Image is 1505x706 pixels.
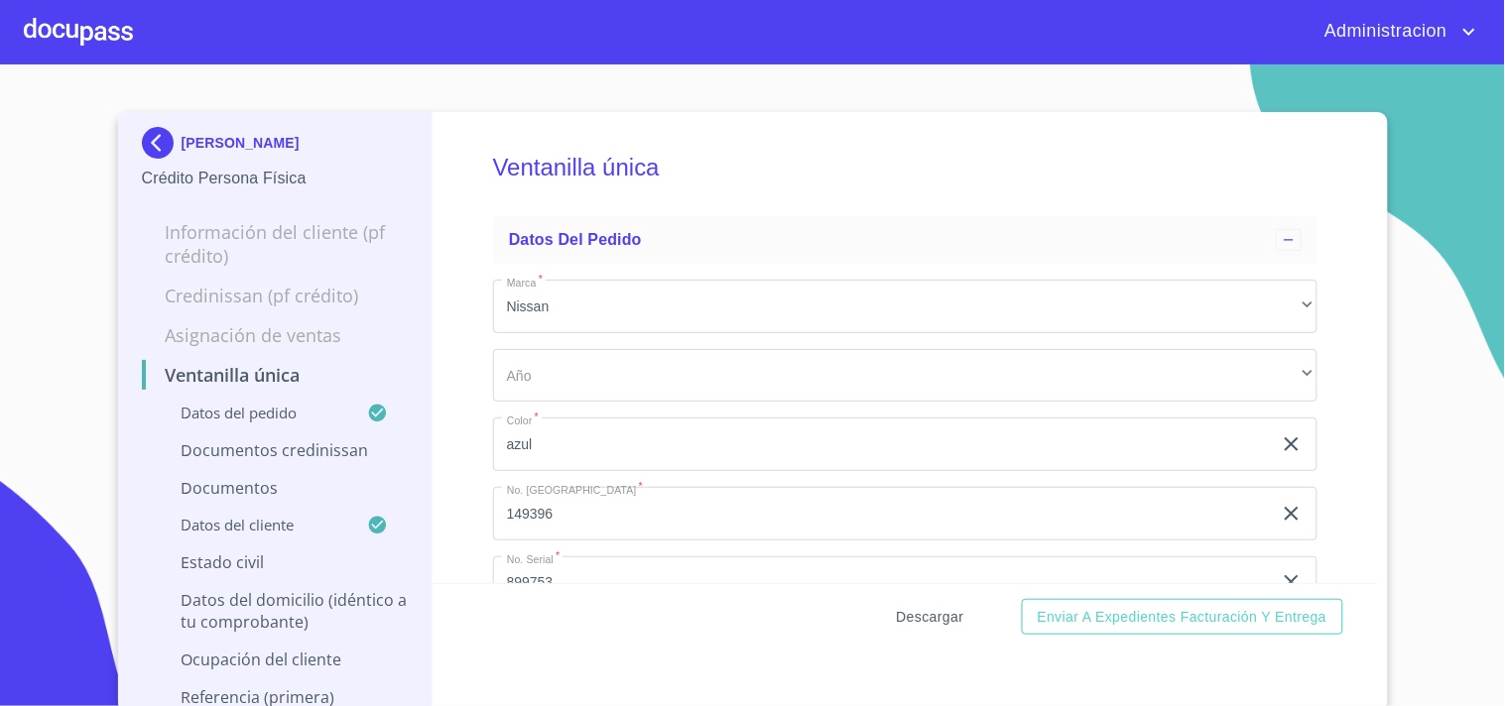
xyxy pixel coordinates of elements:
button: clear input [1280,502,1304,526]
span: Enviar a Expedientes Facturación y Entrega [1038,605,1327,630]
span: Datos del pedido [509,231,642,248]
p: Datos del cliente [142,515,368,534]
p: Crédito Persona Física [142,167,409,190]
div: [PERSON_NAME] [142,127,409,167]
button: clear input [1280,432,1304,456]
p: Datos del pedido [142,403,368,422]
button: Descargar [889,599,972,636]
div: Datos del pedido [493,216,1317,264]
button: Enviar a Expedientes Facturación y Entrega [1022,599,1343,636]
button: clear input [1280,570,1304,594]
p: Estado civil [142,551,409,573]
p: Datos del domicilio (idéntico a tu comprobante) [142,589,409,633]
span: Administracion [1310,16,1457,48]
p: Ventanilla única [142,363,409,387]
p: Asignación de Ventas [142,323,409,347]
h5: Ventanilla única [493,127,1317,208]
img: Docupass spot blue [142,127,182,159]
div: ​ [493,349,1317,403]
p: Documentos [142,477,409,499]
p: Ocupación del Cliente [142,648,409,670]
p: Credinissan (PF crédito) [142,284,409,307]
button: account of current user [1310,16,1481,48]
p: Documentos CrediNissan [142,439,409,461]
p: [PERSON_NAME] [182,135,300,151]
p: Información del cliente (PF crédito) [142,220,409,268]
span: Descargar [897,605,964,630]
div: Nissan [493,280,1317,333]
